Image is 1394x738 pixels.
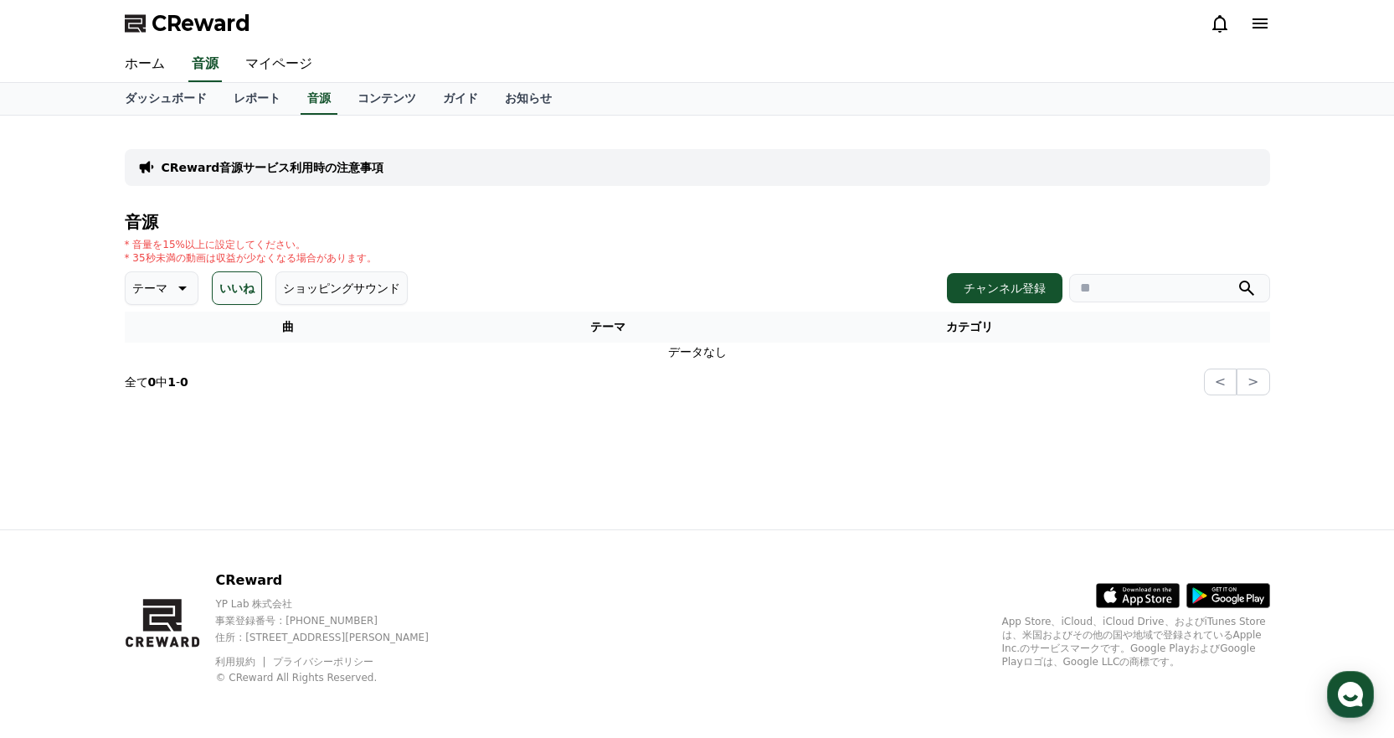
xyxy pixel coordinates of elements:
button: ショッピングサウンド [275,271,408,305]
p: 住所 : [STREET_ADDRESS][PERSON_NAME] [215,631,457,644]
p: * 音量を15%以上に設定してください。 [125,238,377,251]
a: レポート [220,83,294,115]
th: カテゴリ [764,312,1175,343]
p: 事業登録番号 : [PHONE_NUMBER] [215,614,457,627]
a: お知らせ [491,83,565,115]
p: © CReward All Rights Reserved. [215,671,457,684]
span: Home [43,556,72,570]
button: > [1237,369,1269,395]
a: 利用規約 [215,656,268,668]
p: テーマ [132,276,167,300]
button: テーマ [125,271,198,305]
a: CReward音源サービス利用時の注意事項 [162,159,384,176]
a: コンテンツ [344,83,430,115]
p: * 35秒未満の動画は収益が少なくなる場合があります。 [125,251,377,265]
button: チャンネル登録 [947,273,1062,303]
strong: 1 [167,375,176,389]
p: CReward [215,570,457,591]
span: CReward [152,10,250,37]
strong: 0 [148,375,157,389]
p: 全て 中 - [125,374,188,390]
a: プライバシーポリシー [273,656,373,668]
p: App Store、iCloud、iCloud Drive、およびiTunes Storeは、米国およびその他の国や地域で登録されているApple Inc.のサービスマークです。Google P... [1002,615,1270,668]
a: 音源 [188,47,222,82]
span: Messages [139,557,188,570]
th: 曲 [125,312,451,343]
a: Home [5,531,111,573]
a: Messages [111,531,216,573]
a: 音源 [301,83,337,115]
a: マイページ [232,47,326,82]
a: ダッシュボード [111,83,220,115]
a: CReward [125,10,250,37]
p: YP Lab 株式会社 [215,597,457,611]
td: データなし [125,343,1270,362]
span: Settings [248,556,289,570]
strong: 0 [180,375,188,389]
th: テーマ [451,312,764,343]
a: Settings [216,531,321,573]
h4: 音源 [125,213,1270,231]
a: ガイド [430,83,491,115]
button: < [1204,369,1237,395]
button: いいね [212,271,262,305]
a: ホーム [111,47,178,82]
